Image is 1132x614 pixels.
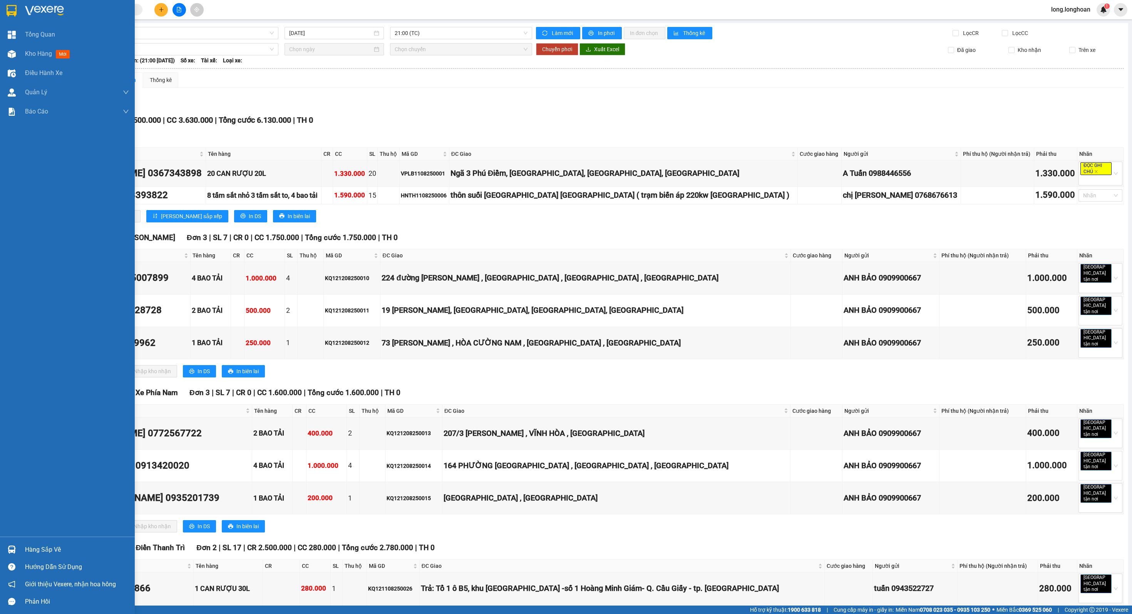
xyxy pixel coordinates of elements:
span: Đơn 2 [196,543,217,552]
div: KQ121108250026 [368,584,418,593]
div: 73 [PERSON_NAME] , HÒA CƯỜNG NAM , [GEOGRAPHIC_DATA] , [GEOGRAPHIC_DATA] [382,337,789,349]
span: In DS [198,522,210,531]
span: Mã GD [369,562,412,570]
div: 1 [332,583,341,594]
span: ĐC Giao [422,562,817,570]
span: CR 0 [236,388,251,397]
span: close [1099,310,1103,314]
span: [GEOGRAPHIC_DATA] tận nơi [1080,484,1112,503]
span: close [1099,588,1103,592]
div: 400.000 [308,428,345,439]
span: Người gửi [844,251,931,260]
th: CR [263,560,300,572]
span: Tổng cước 1.600.000 [308,388,379,397]
div: HNTH1108250006 [401,191,448,200]
div: anh khoa 0918393822 [74,188,204,203]
button: printerIn DS [234,210,267,222]
span: Đã giao [954,46,979,54]
span: ĐC Giao [451,150,790,158]
span: Người gửi [844,150,953,158]
span: CR 2.500.000 [115,115,161,125]
span: ĐC Giao [444,407,782,415]
span: Chọn tuyến [35,43,274,55]
span: Số xe: [181,56,195,65]
button: downloadNhập kho nhận [119,520,177,532]
span: Miền Nam [896,606,990,614]
td: KQ121208250010 [324,262,381,294]
span: CC 1.600.000 [257,388,302,397]
span: [GEOGRAPHIC_DATA] tận nơi [1080,452,1112,471]
button: downloadNhập kho nhận [119,365,177,377]
span: [PERSON_NAME] sắp xếp [161,212,222,220]
div: thôn suối [GEOGRAPHIC_DATA] [GEOGRAPHIC_DATA] ( trạm biến áp 220kw [GEOGRAPHIC_DATA] ) [450,189,796,201]
span: long.longhoan [1045,5,1097,14]
span: [GEOGRAPHIC_DATA] tận nơi [1080,419,1112,438]
div: 250.000 [1027,336,1076,350]
div: ANH BẢO 0909900667 [844,304,938,316]
div: Hàng sắp về [25,544,129,556]
span: Tổng Quan [25,30,55,39]
span: Kho nhận [1015,46,1044,54]
th: Thu hộ [378,148,400,160]
div: 4 [348,460,358,471]
span: printer [279,213,285,219]
img: solution-icon [8,108,16,116]
span: bar-chart [673,30,680,37]
span: 21:00 (TC) [395,27,527,39]
td: KQ121208250012 [324,327,381,359]
span: Giới thiệu Vexere, nhận hoa hồng [25,579,116,589]
span: In biên lai [288,212,310,220]
div: 400.000 [1027,427,1076,440]
span: In DS [249,212,261,220]
div: ANH BẢO 0909900667 [844,272,938,284]
button: file-add [172,3,186,17]
button: bar-chartThống kê [667,27,712,39]
div: 200.000 [308,493,345,503]
span: [GEOGRAPHIC_DATA] tận nơi [1080,264,1112,283]
div: 280.000 [301,583,330,594]
span: | [232,388,234,397]
img: warehouse-icon [8,69,16,77]
span: plus [159,7,164,12]
button: printerIn DS [183,365,216,377]
div: Nhãn [1079,251,1122,260]
td: VPLB1108250001 [400,160,449,187]
div: 4 BAO TẢI [192,273,229,284]
span: Tổng cước 1.750.000 [305,233,376,242]
span: | [215,115,217,125]
span: Người gửi [844,407,931,415]
span: Điều hành xe [25,68,62,78]
span: Làm mới [552,29,574,37]
th: Phí thu hộ (Người nhận trả) [958,560,1038,572]
div: 1.590.000 [1035,189,1076,202]
span: | [163,115,165,125]
button: printerIn phơi [582,27,622,39]
span: caret-down [1117,6,1124,13]
span: printer [228,369,233,375]
span: Tổng cước 2.780.000 [342,543,413,552]
div: 1.000.000 [1027,459,1076,472]
th: Phải thu [1026,249,1077,262]
strong: 1900 633 818 [788,607,821,613]
div: 1 CAN RƯỢU 30L [195,583,261,594]
div: Nhãn [1079,562,1122,570]
td: KQ121208250013 [385,417,442,450]
div: A Tuấn 0988446556 [843,167,960,179]
div: 1 [286,337,296,348]
span: Mã GD [387,407,434,415]
div: VPLB1108250001 [401,169,448,178]
th: SL [331,560,342,572]
span: | [229,233,231,242]
th: Phải thu [1034,148,1077,160]
div: 2 BAO TẢI [192,305,229,316]
span: | [378,233,380,242]
div: tuấn 0943522727 [874,582,956,594]
span: ĐỌC GHI CHÚ [1080,162,1112,175]
div: [GEOGRAPHIC_DATA] , [GEOGRAPHIC_DATA] [444,492,789,504]
span: Người gửi [875,562,949,570]
span: aim [194,7,199,12]
span: download [586,47,591,53]
span: close [1099,465,1103,469]
span: Đơn 3 [189,388,210,397]
div: 1.000.000 [1027,272,1076,285]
